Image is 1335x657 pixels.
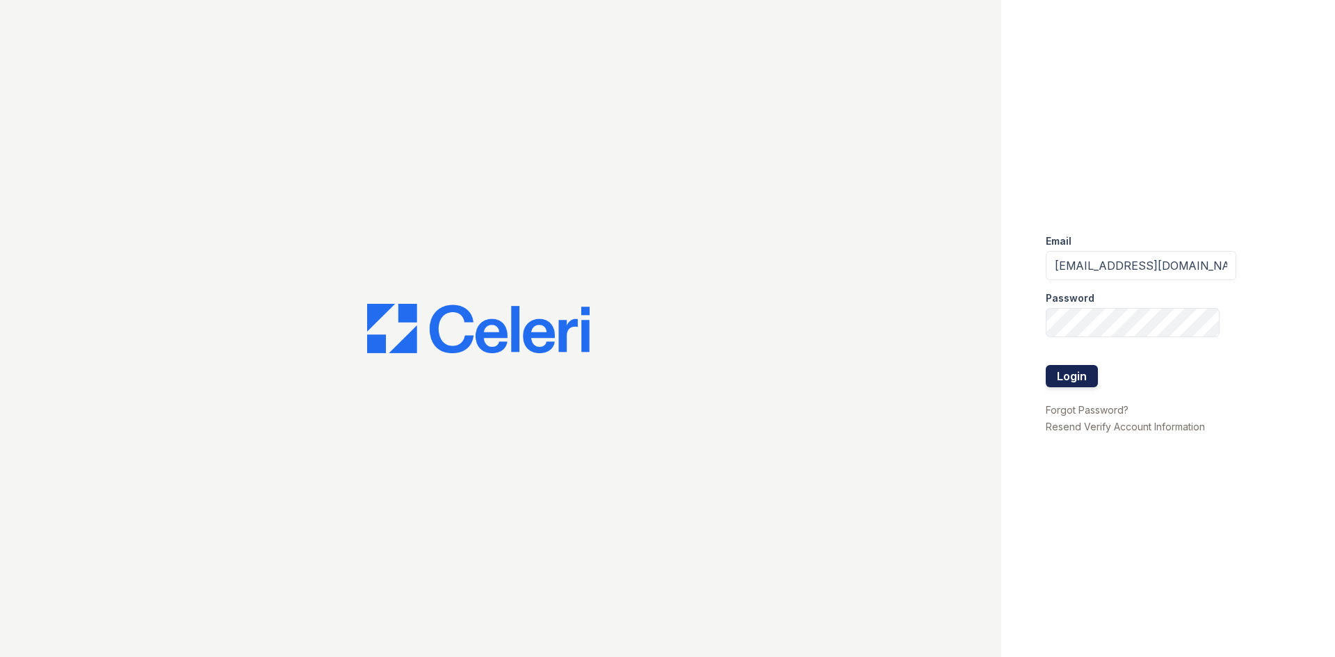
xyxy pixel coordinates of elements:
[1046,421,1205,432] a: Resend Verify Account Information
[1046,291,1094,305] label: Password
[1046,234,1071,248] label: Email
[1046,365,1098,387] button: Login
[1046,404,1128,416] a: Forgot Password?
[367,304,590,354] img: CE_Logo_Blue-a8612792a0a2168367f1c8372b55b34899dd931a85d93a1a3d3e32e68fde9ad4.png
